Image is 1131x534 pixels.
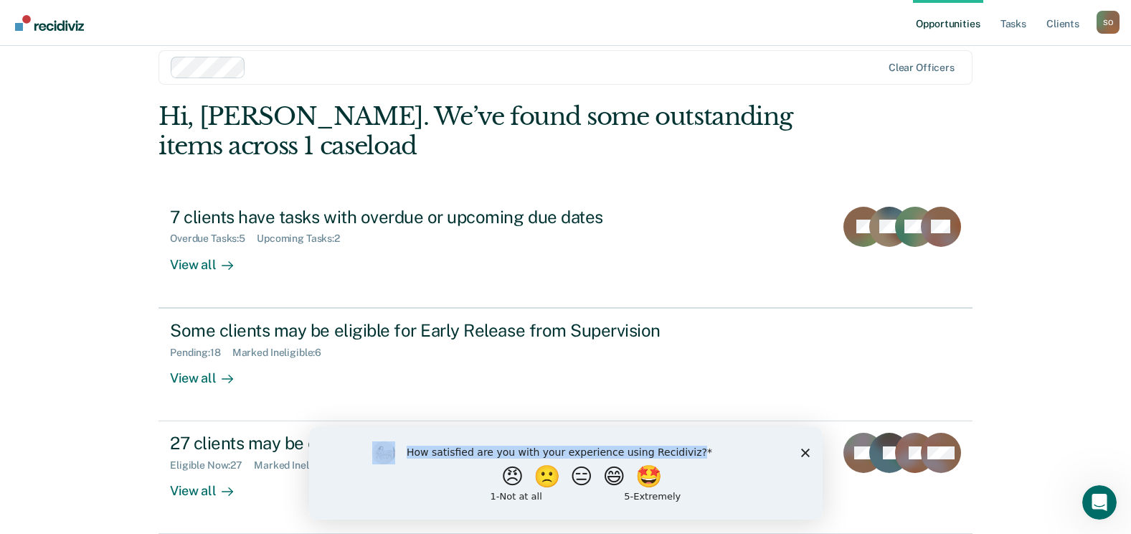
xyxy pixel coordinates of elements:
[1097,11,1120,34] div: S O
[158,421,973,534] a: 27 clients may be eligible for Annual Report StatusEligible Now:27Marked Ineligible:7Pending:17Vi...
[1097,11,1120,34] button: Profile dropdown button
[170,320,673,341] div: Some clients may be eligible for Early Release from Supervision
[158,308,973,421] a: Some clients may be eligible for Early Release from SupervisionPending:18Marked Ineligible:6View all
[158,102,810,161] div: Hi, [PERSON_NAME]. We’ve found some outstanding items across 1 caseload
[170,207,673,228] div: 7 clients have tasks with overdue or upcoming due dates
[170,245,250,273] div: View all
[158,195,973,308] a: 7 clients have tasks with overdue or upcoming due datesOverdue Tasks:5Upcoming Tasks:2View all
[170,358,250,386] div: View all
[170,459,254,472] div: Eligible Now : 27
[170,347,232,359] div: Pending : 18
[1082,485,1117,520] iframe: Intercom live chat
[257,233,351,245] div: Upcoming Tasks : 2
[254,459,354,472] div: Marked Ineligible : 7
[889,62,955,74] div: Clear officers
[232,347,333,359] div: Marked Ineligible : 6
[170,433,673,454] div: 27 clients may be eligible for Annual Report Status
[309,427,823,520] iframe: Survey by Kim from Recidiviz
[15,15,84,31] img: Recidiviz
[170,233,257,245] div: Overdue Tasks : 5
[170,472,250,500] div: View all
